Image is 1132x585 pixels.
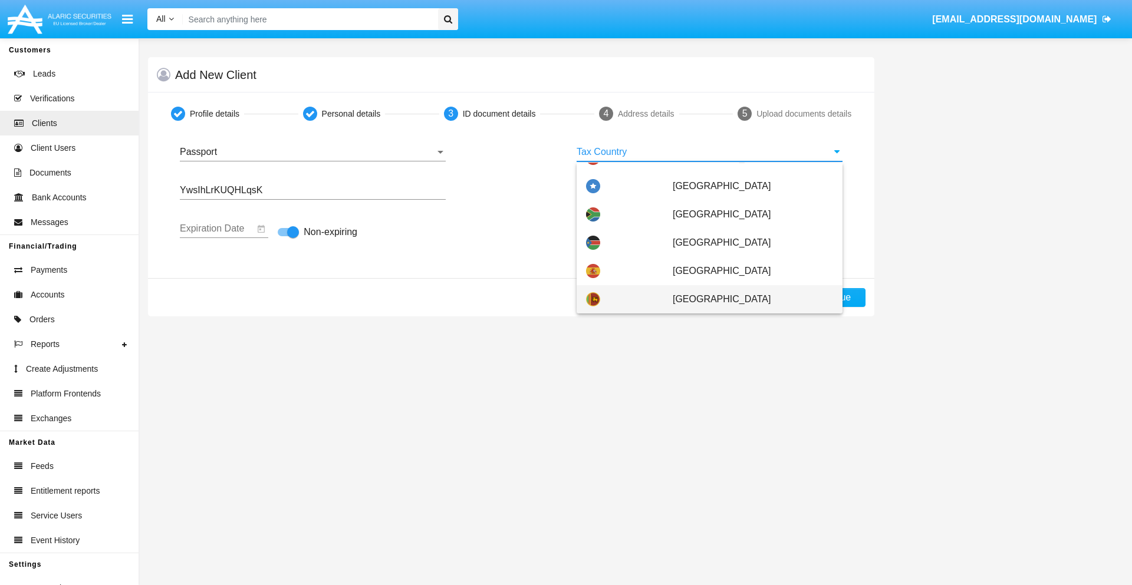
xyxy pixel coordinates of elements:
[448,108,453,118] span: 3
[932,14,1097,24] span: [EMAIL_ADDRESS][DOMAIN_NAME]
[673,285,833,313] span: [GEOGRAPHIC_DATA]
[29,167,71,179] span: Documents
[31,412,71,425] span: Exchanges
[31,289,65,301] span: Accounts
[183,8,434,30] input: Search
[32,191,87,204] span: Bank Accounts
[26,363,98,375] span: Create Adjustments
[927,3,1117,36] a: [EMAIL_ADDRESS][DOMAIN_NAME]
[31,264,67,276] span: Payments
[180,147,217,157] span: Passport
[673,200,833,229] span: [GEOGRAPHIC_DATA]
[254,222,268,236] button: Open calendar
[463,108,536,120] div: ID document details
[618,108,674,120] div: Address details
[304,225,357,239] span: Non-expiring
[31,460,54,472] span: Feeds
[147,13,183,25] a: All
[31,216,68,229] span: Messages
[32,117,57,130] span: Clients
[31,485,100,497] span: Entitlement reports
[742,108,748,118] span: 5
[156,14,166,24] span: All
[29,313,55,326] span: Orders
[31,534,80,547] span: Event History
[31,338,60,351] span: Reports
[756,108,851,120] div: Upload documents details
[322,108,381,120] div: Personal details
[190,108,239,120] div: Profile details
[673,229,833,257] span: [GEOGRAPHIC_DATA]
[673,257,833,285] span: [GEOGRAPHIC_DATA]
[33,68,55,80] span: Leads
[175,70,256,80] h5: Add New Client
[603,108,608,118] span: 4
[6,2,113,37] img: Logo image
[673,172,833,200] span: [GEOGRAPHIC_DATA]
[30,92,74,105] span: Verifications
[31,142,75,154] span: Client Users
[31,388,101,400] span: Platform Frontends
[31,510,82,522] span: Service Users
